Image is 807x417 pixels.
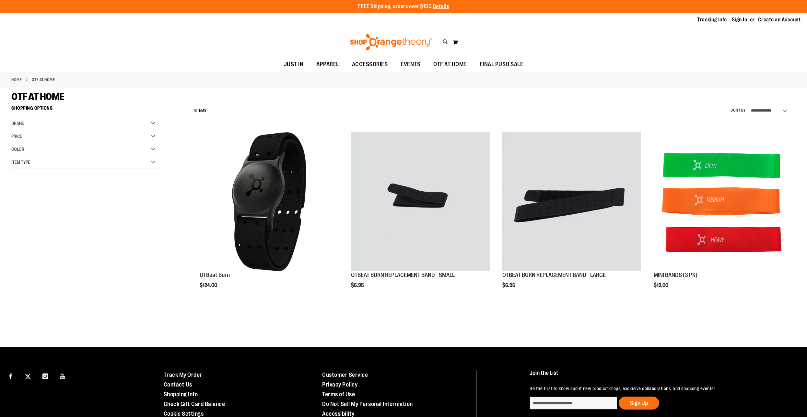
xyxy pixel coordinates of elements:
[351,132,490,271] img: OTBEAT BURN REPLACEMENT BAND - SMALL
[348,129,493,305] div: product
[11,91,64,102] span: OTF AT HOME
[530,385,789,392] p: Be the first to know about new product drops, exclusive collaborations, and shopping events!
[654,132,792,272] a: MINI BANDS (3 PK)
[345,57,394,72] a: ACCESSORIES
[732,16,747,23] a: Sign In
[401,57,420,72] span: EVENTS
[11,160,30,165] span: Item Type
[316,57,339,72] span: APPAREL
[322,372,368,378] a: Customer Service
[310,57,345,72] a: APPAREL
[22,370,34,381] a: Visit our X page
[502,132,641,272] a: OTBEAT BURN REPLACEMENT BAND - LARGE
[351,272,455,278] a: OTBEAT BURN REPLACEMENT BAND - SMALL
[480,57,523,72] span: FINAL PUSH SALE
[11,77,22,83] a: Home
[322,411,355,417] a: Accessibility
[530,397,617,410] input: enter email
[322,401,413,407] a: Do Not Sell My Personal Information
[394,57,427,72] a: EVENTS
[758,16,801,23] a: Create an Account
[32,77,55,83] strong: OTF AT HOME
[349,34,433,50] img: Shop Orangetheory
[619,397,659,410] button: Sign Up
[502,282,516,288] span: $6.95
[630,400,648,406] span: Sign Up
[654,132,792,271] img: MINI BANDS (3 PK)
[57,370,68,381] a: Visit our Youtube page
[164,381,192,388] a: Contact Us
[352,57,388,72] span: ACCESSORIES
[194,106,207,116] h2: Items
[11,121,24,126] span: Brand
[164,391,198,398] a: Shopping Info
[277,57,310,72] a: JUST IN
[433,4,449,9] a: Details
[200,132,338,271] img: Main view of OTBeat Burn 6.0-C
[194,108,196,113] span: 4
[502,272,606,278] a: OTBEAT BURN REPLACEMENT BAND - LARGE
[200,282,218,288] span: $124.00
[351,282,365,288] span: $6.95
[200,132,338,272] a: Main view of OTBeat Burn 6.0-C
[502,132,641,271] img: OTBEAT BURN REPLACEMENT BAND - LARGE
[358,3,449,10] p: FREE Shipping, orders over $150.
[25,374,31,379] img: Twitter
[499,129,644,305] div: product
[5,370,16,381] a: Visit our Facebook page
[654,272,697,278] a: MINI BANDS (3 PK)
[433,57,467,72] span: OTF AT HOME
[654,282,669,288] span: $12.00
[530,370,789,382] h4: Join the List
[731,108,746,113] label: Sort By
[427,57,473,72] a: OTF AT HOME
[40,370,51,381] a: Visit our Instagram page
[196,129,342,305] div: product
[322,381,357,388] a: Privacy Policy
[200,272,230,278] a: OTBeat Burn
[164,372,202,378] a: Track My Order
[11,134,22,139] span: Price
[11,102,159,117] strong: Shopping Options
[473,57,530,72] a: FINAL PUSH SALE
[11,147,24,152] span: Color
[351,132,490,272] a: OTBEAT BURN REPLACEMENT BAND - SMALL
[164,411,204,417] a: Cookie Settings
[322,391,355,398] a: Terms of Use
[650,129,796,305] div: product
[284,57,304,72] span: JUST IN
[164,401,225,407] a: Check Gift Card Balance
[697,16,727,23] a: Tracking Info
